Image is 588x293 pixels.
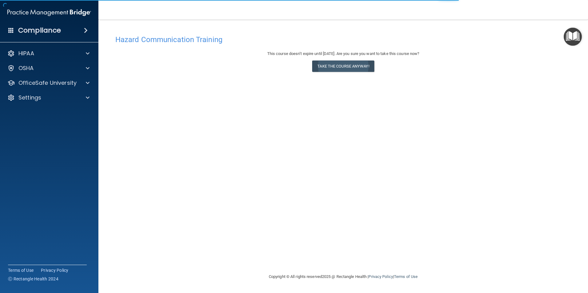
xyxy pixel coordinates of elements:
a: HIPAA [7,50,89,57]
a: Terms of Use [8,267,34,273]
h4: Compliance [18,26,61,35]
button: Open Resource Center [564,28,582,46]
p: OfficeSafe University [18,79,77,87]
a: Terms of Use [394,274,418,279]
a: Settings [7,94,89,101]
a: OSHA [7,64,89,72]
a: Privacy Policy [368,274,393,279]
a: OfficeSafe University [7,79,89,87]
p: HIPAA [18,50,34,57]
p: Settings [18,94,41,101]
p: OSHA [18,64,34,72]
div: Copyright © All rights reserved 2025 @ Rectangle Health | | [231,267,455,287]
h4: Hazard Communication Training [115,36,571,44]
button: Take the course anyway! [312,61,374,72]
span: Ⓒ Rectangle Health 2024 [8,276,58,282]
img: PMB logo [7,6,91,19]
div: This course doesn’t expire until [DATE]. Are you sure you want to take this course now? [115,50,571,57]
a: Privacy Policy [41,267,69,273]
